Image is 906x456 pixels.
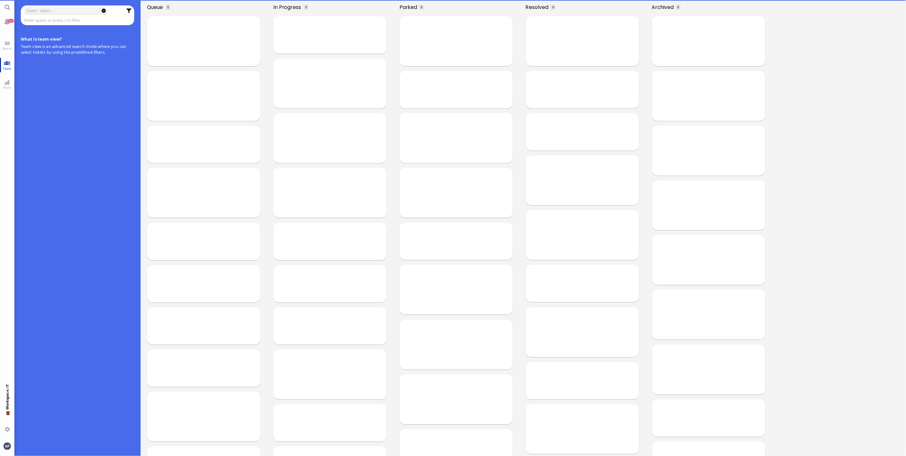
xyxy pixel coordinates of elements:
[21,43,135,55] p: Team view is an advanced search mode where you can select tickets by using the predefined filters.
[26,7,38,14] label: Team:
[21,36,135,42] h4: What is team view?
[1,66,13,71] span: Team
[40,7,96,14] input: select...
[399,4,419,11] span: Parked
[305,5,307,9] span: 0
[1,46,13,51] span: Board
[421,5,423,9] span: 0
[147,4,165,11] span: Queue
[167,5,169,9] span: 0
[552,5,554,9] span: 0
[8,19,14,23] span: 137
[24,17,122,24] input: Enter query or press / to filter
[2,85,13,90] span: Stats
[526,4,551,11] span: Resolved
[5,410,10,424] span: 💼 Workspace: IT
[678,5,679,9] span: 0
[273,4,303,11] span: In progress
[652,4,676,11] span: Archived
[4,443,11,450] img: You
